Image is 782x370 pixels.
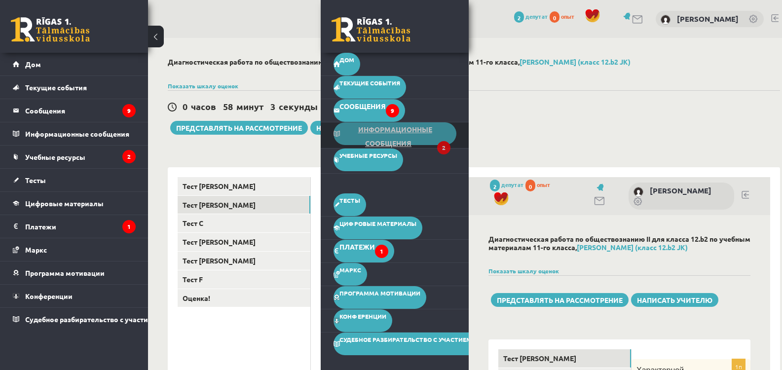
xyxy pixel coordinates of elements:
[334,286,426,309] a: Программа мотивации
[650,185,711,195] a: [PERSON_NAME]
[525,12,548,20] font: депутат
[13,53,136,75] a: Дом
[518,14,521,22] font: 2
[493,183,496,190] font: 2
[525,181,556,188] a: 0 опыт
[13,308,136,331] a: Судебное разбирательство с участием [PERSON_NAME]
[490,181,524,188] a: 2 депутат
[537,181,551,188] font: опыт
[561,12,575,20] font: опыт
[13,238,136,261] a: Маркс
[25,199,104,208] font: Цифровые материалы
[25,315,216,324] font: Судебное разбирательство с участием [PERSON_NAME]
[178,233,310,251] a: Тест [PERSON_NAME]
[488,267,559,275] a: Показать шкалу оценок
[178,214,310,232] a: Тест С
[13,169,136,191] a: Тесты
[223,101,233,112] font: 58
[25,60,41,69] font: Дом
[13,76,136,99] a: Текущие события
[514,12,548,20] a: 2 депутат
[501,181,524,188] font: депутат
[13,146,136,168] a: Учебные ресурсы
[334,148,403,171] a: Учебные ресурсы
[279,101,318,112] font: секунды
[316,123,392,132] font: Написать учителю
[334,263,367,286] a: Маркс
[339,220,416,227] font: Цифровые материалы
[577,243,688,252] a: [PERSON_NAME] (класс 12.b2 JK)
[13,99,136,122] a: Сообщения9
[183,219,203,227] font: Тест С
[178,177,310,195] a: Тест [PERSON_NAME]
[236,101,263,112] font: минут
[127,107,131,114] font: 9
[178,196,310,214] a: Тест [PERSON_NAME]
[127,222,131,230] font: 1
[13,122,136,145] a: Информационные сообщения2
[13,285,136,307] a: Конференции
[127,152,131,160] font: 2
[168,82,238,90] a: Показать шкалу оценок
[339,196,360,204] font: Тесты
[637,296,712,304] font: Написать учителю
[13,261,136,284] a: Программа мотивации
[334,217,422,239] a: Цифровые материалы
[553,14,556,22] font: 0
[498,349,631,368] a: Тест [PERSON_NAME]
[25,268,105,277] font: Программа мотивации
[25,245,47,254] font: Маркс
[13,215,136,238] a: Платежи1
[183,275,203,284] font: Тест F
[497,296,623,304] font: Представлять на рассмотрение
[334,240,394,262] a: Платежи1
[25,129,129,138] font: Информационные сообщения
[178,252,310,270] a: Тест [PERSON_NAME]
[183,237,256,246] font: Тест [PERSON_NAME]
[25,176,46,185] font: Тесты
[178,270,310,289] a: Тест F
[631,293,718,307] a: Написать учителю
[334,193,366,216] a: Тесты
[183,182,256,190] font: Тест [PERSON_NAME]
[491,293,629,307] button: Представлять на рассмотрение
[176,123,302,132] font: Представлять на рассмотрение
[488,234,750,252] font: Диагностическая работа по обществознанию II для класса 12.b2 по учебным материалам 11-го класса,
[334,309,392,332] a: Конференции
[520,57,631,66] a: [PERSON_NAME] (класс 12.b2 JK)
[334,333,527,355] a: Судебное разбирательство с участием [PERSON_NAME]
[170,121,308,135] button: Представлять на рассмотрение
[503,354,576,363] font: Тест [PERSON_NAME]
[25,152,85,161] font: Учебные ресурсы
[339,151,397,159] font: Учебные ресурсы
[339,289,420,297] font: Программа мотивации
[183,256,256,265] font: Тест [PERSON_NAME]
[191,101,216,112] font: часов
[380,247,383,255] font: 1
[25,106,65,115] font: Сообщения
[25,83,87,92] font: Текущие события
[310,121,398,135] a: Написать учителю
[183,294,210,302] font: Оценка!
[339,266,361,274] font: Маркс
[25,292,73,300] font: Конференции
[529,183,532,190] font: 0
[677,14,739,24] a: [PERSON_NAME]
[25,222,56,231] font: Платежи
[339,312,386,320] font: Конференции
[550,12,580,20] a: 0 опыт
[339,335,521,343] font: Судебное разбирательство с участием [PERSON_NAME]
[183,101,187,112] font: 0
[339,242,375,251] font: Платежи
[178,289,310,307] a: Оценка!
[168,57,520,66] font: Диагностическая работа по обществознанию II для класса 12.b2 по учебным материалам 11-го класса,
[13,192,136,215] a: Цифровые материалы
[183,200,256,209] font: Тест [PERSON_NAME]
[661,15,670,25] img: Дамир Кутузов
